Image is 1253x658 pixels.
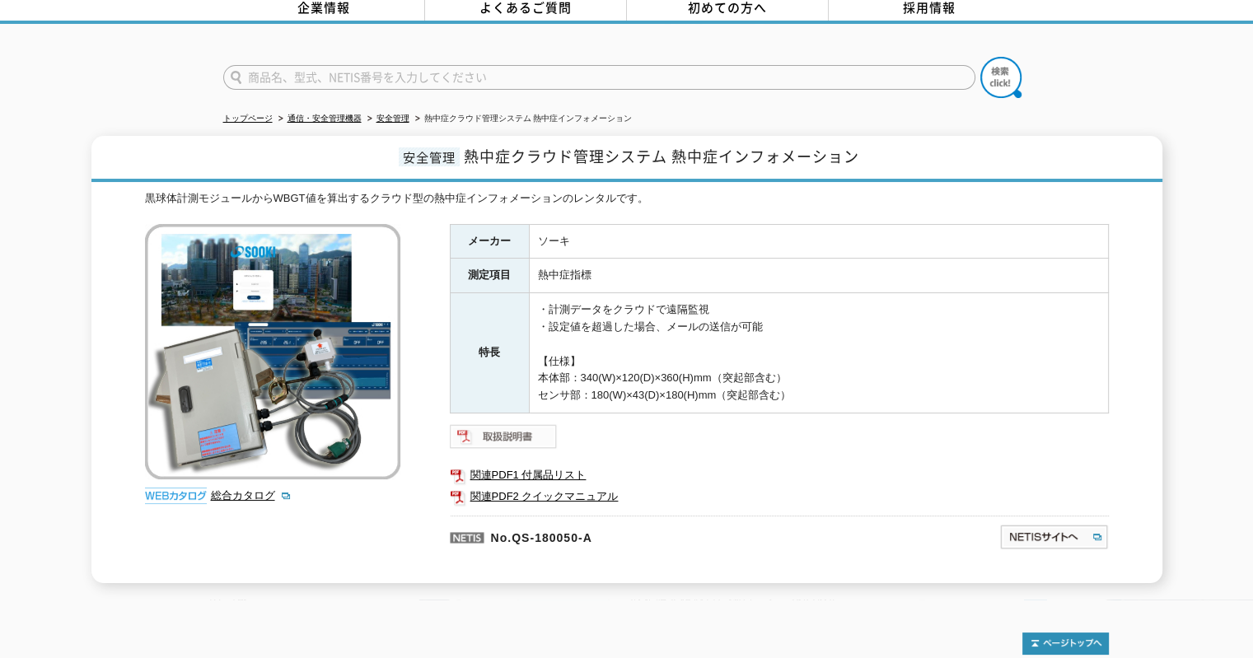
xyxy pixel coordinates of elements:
[464,145,859,167] span: 熱中症クラウド管理システム 熱中症インフォメーション
[223,65,975,90] input: 商品名、型式、NETIS番号を入力してください
[450,464,1109,486] a: 関連PDF1 付属品リスト
[145,488,207,504] img: webカタログ
[450,486,1109,507] a: 関連PDF2 クイックマニュアル
[223,114,273,123] a: トップページ
[1022,632,1109,655] img: トップページへ
[211,489,292,502] a: 総合カタログ
[529,293,1108,413] td: ・計測データをクラウドで遠隔監視 ・設定値を超過した場合、メールの送信が可能 【仕様】 本体部：340(W)×120(D)×360(H)mm（突起部含む） センサ部：180(W)×43(D)×1...
[412,110,633,128] li: 熱中症クラウド管理システム 熱中症インフォメーション
[399,147,460,166] span: 安全管理
[450,516,840,555] p: No.QS-180050-A
[288,114,362,123] a: 通信・安全管理機器
[450,434,558,446] a: 取扱説明書
[145,224,400,479] img: 熱中症クラウド管理システム 熱中症インフォメーション
[376,114,409,123] a: 安全管理
[450,293,529,413] th: 特長
[980,57,1022,98] img: btn_search.png
[145,190,1109,208] div: 黒球体計測モジュールからWBGT値を算出するクラウド型の熱中症インフォメーションのレンタルです。
[529,224,1108,259] td: ソーキ
[529,259,1108,293] td: 熱中症指標
[999,524,1109,550] img: NETISサイトへ
[450,423,558,450] img: 取扱説明書
[450,224,529,259] th: メーカー
[450,259,529,293] th: 測定項目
